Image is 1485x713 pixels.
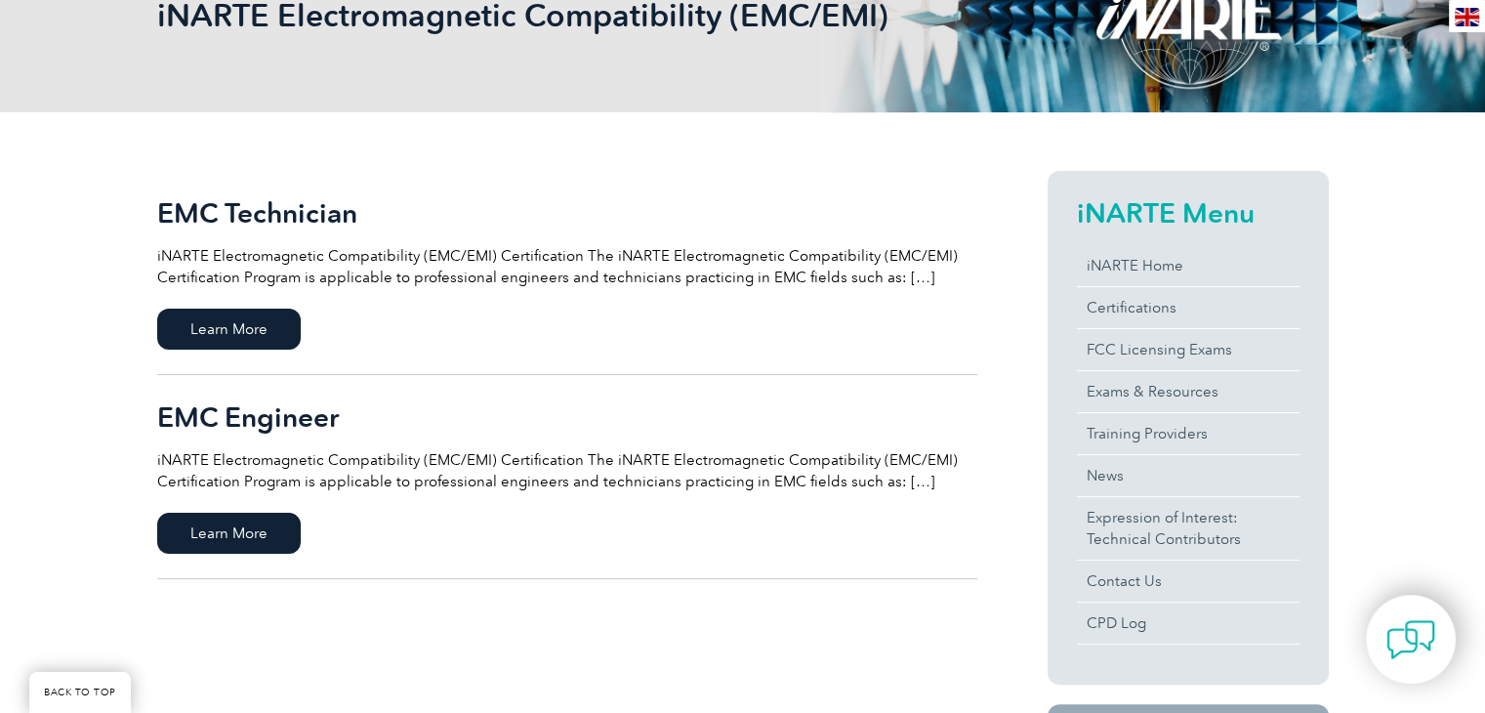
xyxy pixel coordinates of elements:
[1077,603,1299,644] a: CPD Log
[157,513,301,554] span: Learn More
[1077,329,1299,370] a: FCC Licensing Exams
[1077,413,1299,454] a: Training Providers
[1455,8,1479,26] img: en
[157,375,977,579] a: EMC Engineer iNARTE Electromagnetic Compatibility (EMC/EMI) Certification The iNARTE Electromagne...
[157,245,977,288] p: iNARTE Electromagnetic Compatibility (EMC/EMI) Certification The iNARTE Electromagnetic Compatibi...
[157,171,977,375] a: EMC Technician iNARTE Electromagnetic Compatibility (EMC/EMI) Certification The iNARTE Electromag...
[157,197,977,229] h2: EMC Technician
[1077,197,1299,229] h2: iNARTE Menu
[1077,245,1299,286] a: iNARTE Home
[1077,561,1299,602] a: Contact Us
[157,449,977,492] p: iNARTE Electromagnetic Compatibility (EMC/EMI) Certification The iNARTE Electromagnetic Compatibi...
[1077,455,1299,496] a: News
[1077,497,1299,560] a: Expression of Interest:Technical Contributors
[1077,287,1299,328] a: Certifications
[1077,371,1299,412] a: Exams & Resources
[1386,615,1435,664] img: contact-chat.png
[157,309,301,350] span: Learn More
[157,401,977,433] h2: EMC Engineer
[29,672,131,713] a: BACK TO TOP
